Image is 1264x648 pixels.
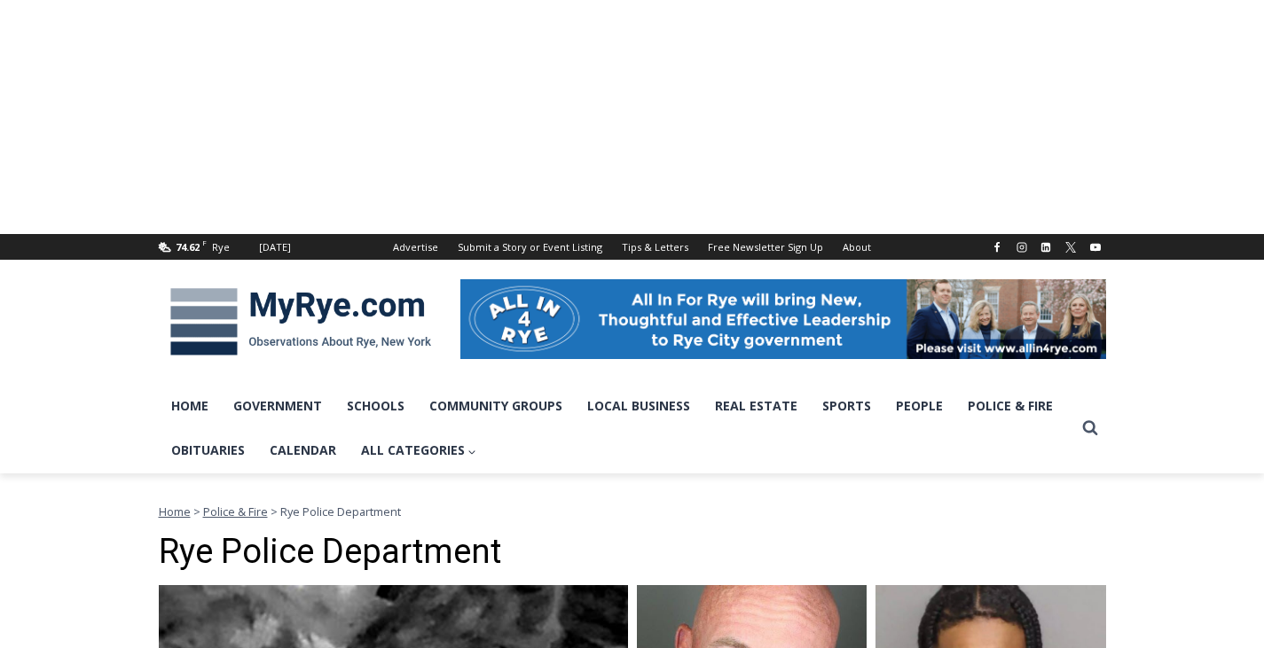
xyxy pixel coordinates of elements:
a: Real Estate [703,384,810,428]
span: > [193,504,200,519]
img: MyRye.com [159,276,443,368]
a: All Categories [349,428,490,472]
nav: Secondary Navigation [383,234,881,260]
span: Rye Police Department [280,504,401,519]
a: Instagram [1011,237,1032,258]
a: Tips & Letters [612,234,698,260]
div: Rye [212,239,230,255]
span: > [271,504,278,519]
div: [DATE] [259,239,291,255]
a: Government [221,384,334,428]
span: All Categories [361,441,477,460]
a: YouTube [1085,237,1106,258]
a: About [833,234,881,260]
a: Sports [810,384,883,428]
nav: Breadcrumbs [159,503,1106,520]
span: 74.62 [176,240,200,254]
a: Obituaries [159,428,257,472]
img: All in for Rye [460,279,1106,359]
h1: Rye Police Department [159,532,1106,573]
a: People [883,384,955,428]
span: F [202,238,207,247]
a: Police & Fire [203,504,268,519]
a: Home [159,504,191,519]
a: Police & Fire [955,384,1065,428]
a: Submit a Story or Event Listing [448,234,612,260]
a: Free Newsletter Sign Up [698,234,833,260]
a: Local Business [575,384,703,428]
a: Advertise [383,234,448,260]
a: Linkedin [1035,237,1056,258]
a: Community Groups [417,384,575,428]
button: View Search Form [1074,412,1106,444]
a: Home [159,384,221,428]
a: X [1060,237,1081,258]
a: Schools [334,384,417,428]
a: Calendar [257,428,349,472]
a: Facebook [986,237,1008,258]
nav: Primary Navigation [159,384,1074,473]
